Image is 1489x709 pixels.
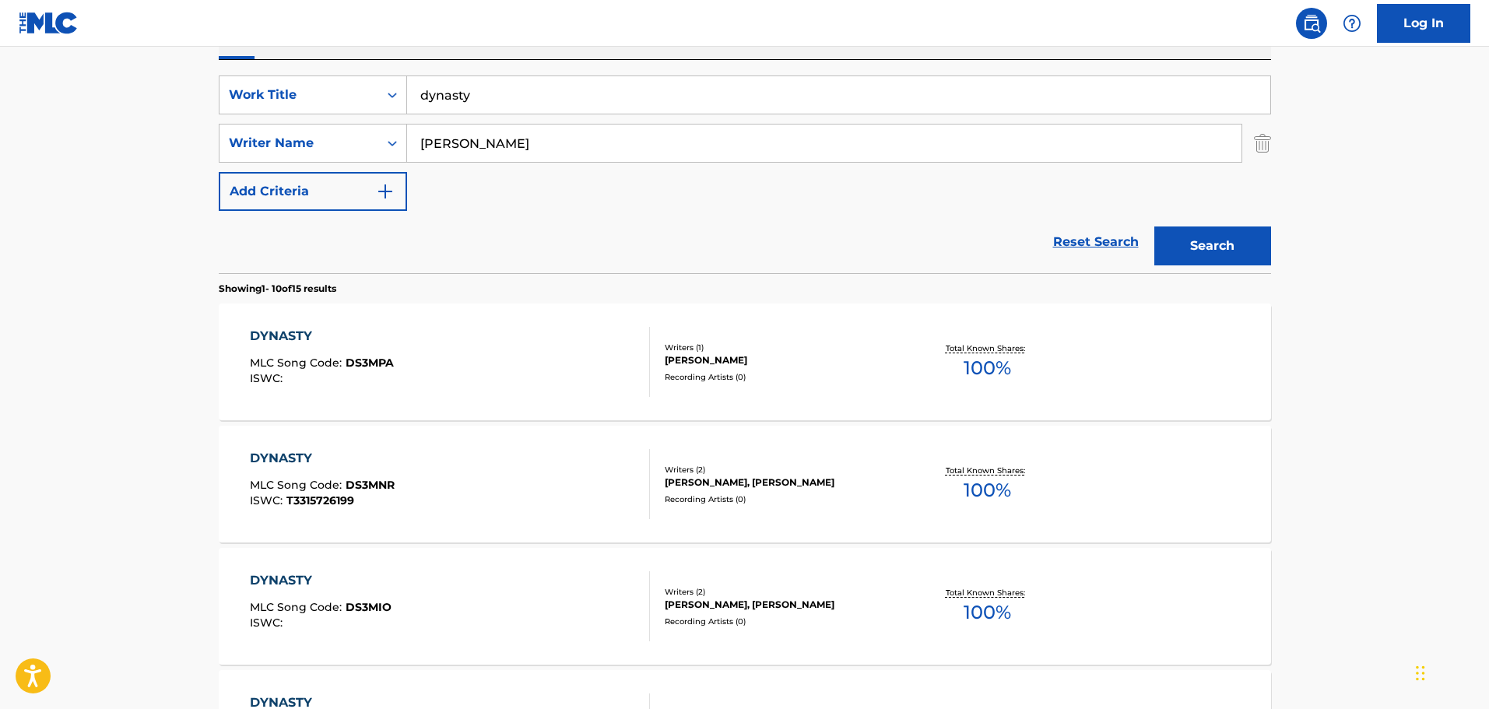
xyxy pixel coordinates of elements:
[219,548,1271,665] a: DYNASTYMLC Song Code:DS3MIOISWC:Writers (2)[PERSON_NAME], [PERSON_NAME]Recording Artists (0)Total...
[250,478,346,492] span: MLC Song Code :
[219,426,1271,542] a: DYNASTYMLC Song Code:DS3MNRISWC:T3315726199Writers (2)[PERSON_NAME], [PERSON_NAME]Recording Artis...
[1154,226,1271,265] button: Search
[946,587,1029,598] p: Total Known Shares:
[946,465,1029,476] p: Total Known Shares:
[964,476,1011,504] span: 100 %
[219,304,1271,420] a: DYNASTYMLC Song Code:DS3MPAISWC:Writers (1)[PERSON_NAME]Recording Artists (0)Total Known Shares:100%
[229,134,369,153] div: Writer Name
[250,371,286,385] span: ISWC :
[250,493,286,507] span: ISWC :
[346,478,395,492] span: DS3MNR
[346,600,392,614] span: DS3MIO
[665,586,900,598] div: Writers ( 2 )
[1343,14,1361,33] img: help
[1377,4,1470,43] a: Log In
[964,598,1011,627] span: 100 %
[219,282,336,296] p: Showing 1 - 10 of 15 results
[1045,225,1147,259] a: Reset Search
[946,342,1029,354] p: Total Known Shares:
[1336,8,1368,39] div: Help
[665,464,900,476] div: Writers ( 2 )
[665,598,900,612] div: [PERSON_NAME], [PERSON_NAME]
[250,616,286,630] span: ISWC :
[665,493,900,505] div: Recording Artists ( 0 )
[286,493,354,507] span: T3315726199
[229,86,369,104] div: Work Title
[250,356,346,370] span: MLC Song Code :
[1411,634,1489,709] iframe: Chat Widget
[250,327,394,346] div: DYNASTY
[964,354,1011,382] span: 100 %
[665,342,900,353] div: Writers ( 1 )
[250,571,392,590] div: DYNASTY
[1416,650,1425,697] div: Drag
[250,600,346,614] span: MLC Song Code :
[665,371,900,383] div: Recording Artists ( 0 )
[219,172,407,211] button: Add Criteria
[1302,14,1321,33] img: search
[219,75,1271,273] form: Search Form
[665,616,900,627] div: Recording Artists ( 0 )
[376,182,395,201] img: 9d2ae6d4665cec9f34b9.svg
[19,12,79,34] img: MLC Logo
[1254,124,1271,163] img: Delete Criterion
[1296,8,1327,39] a: Public Search
[665,476,900,490] div: [PERSON_NAME], [PERSON_NAME]
[346,356,394,370] span: DS3MPA
[250,449,395,468] div: DYNASTY
[665,353,900,367] div: [PERSON_NAME]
